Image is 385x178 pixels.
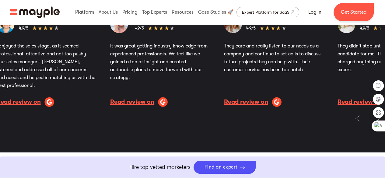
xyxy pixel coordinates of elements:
div: Pricing [121,2,139,22]
p: Read review on [338,99,382,105]
div: Top Experts [141,2,169,22]
div: 2 / 9 [110,16,209,107]
p: Read review on [224,99,268,105]
div: 4.9/5 [246,25,256,32]
div: 4.9/5 [135,25,144,32]
div: About Us [97,2,119,22]
a: Log In [301,5,329,19]
img: G2: Business Software and Services Reviews LOGO [272,97,282,107]
p: It was great getting industry knowledge from experienced professionals. We feel like we gained a ... [110,42,209,82]
a: Expert Platform for SaaS [236,7,299,17]
div: 4.9/5 [19,25,28,32]
img: G2: Business Software and Services Reviews LOGO [44,97,54,107]
img: G2: Business Software and Services Reviews LOGO [158,97,168,107]
div: Expert Platform for SaaS [242,9,289,16]
p: They care and really listen to our needs as a company and continue to set calls to discuss future... [224,42,323,74]
img: Stephanie B. [224,16,242,33]
p: Read review on [110,99,154,105]
div: 3 / 9 [224,16,323,107]
img: Jordan R [338,16,355,33]
a: Read review on [224,97,323,107]
div: Platform [74,2,96,22]
a: Read review on [110,97,209,107]
img: Previous slide [355,115,360,121]
div: Resources [170,2,195,22]
img: Melena B. [110,16,130,33]
img: Mayple logo [10,6,60,18]
a: Get Started [334,3,374,21]
a: home [10,6,60,18]
div: 4.9/5 [360,25,369,32]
